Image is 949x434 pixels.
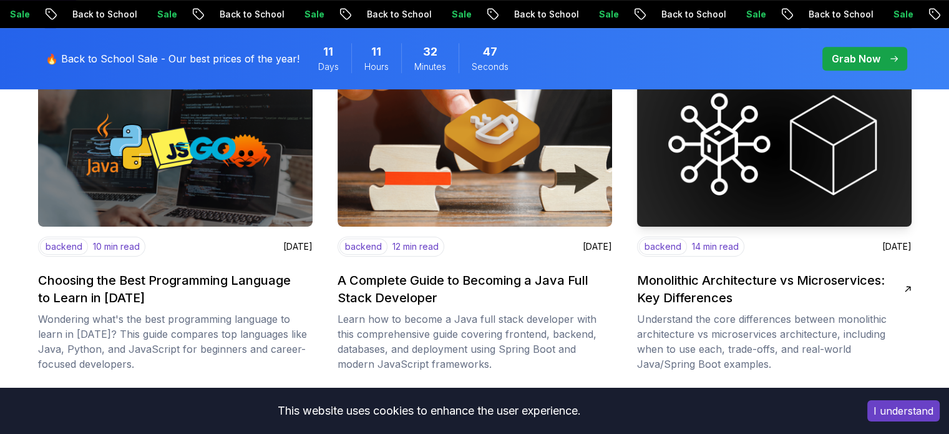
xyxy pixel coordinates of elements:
[501,8,586,21] p: Back to School
[637,312,912,372] p: Understand the core differences between monolithic architecture vs microservices architecture, in...
[483,43,497,61] span: 47 Seconds
[9,397,849,425] div: This website uses cookies to enhance the user experience.
[338,71,612,372] a: imagebackend12 min read[DATE]A Complete Guide to Becoming a Java Full Stack DeveloperLearn how to...
[354,8,439,21] p: Back to School
[38,312,313,372] p: Wondering what's the best programming language to learn in [DATE]? This guide compares top langua...
[423,43,437,61] span: 32 Minutes
[630,67,918,231] img: image
[283,240,313,253] p: [DATE]
[733,8,773,21] p: Sale
[38,71,313,227] img: image
[59,8,144,21] p: Back to School
[323,43,333,61] span: 11 Days
[38,272,305,307] h2: Choosing the Best Programming Language to Learn in [DATE]
[832,51,880,66] p: Grab Now
[207,8,291,21] p: Back to School
[796,8,880,21] p: Back to School
[882,240,912,253] p: [DATE]
[472,61,509,73] span: Seconds
[291,8,331,21] p: Sale
[639,239,687,255] p: backend
[880,8,920,21] p: Sale
[40,239,88,255] p: backend
[637,272,904,307] h2: Monolithic Architecture vs Microservices: Key Differences
[338,71,612,227] img: image
[339,239,387,255] p: backend
[318,61,339,73] span: Days
[867,400,940,422] button: Accept cookies
[439,8,479,21] p: Sale
[371,43,381,61] span: 11 Hours
[364,61,389,73] span: Hours
[637,71,912,372] a: imagebackend14 min read[DATE]Monolithic Architecture vs Microservices: Key DifferencesUnderstand ...
[414,61,446,73] span: Minutes
[144,8,184,21] p: Sale
[692,240,739,253] p: 14 min read
[648,8,733,21] p: Back to School
[586,8,626,21] p: Sale
[583,240,612,253] p: [DATE]
[338,312,612,372] p: Learn how to become a Java full stack developer with this comprehensive guide covering frontend, ...
[392,240,439,253] p: 12 min read
[93,240,140,253] p: 10 min read
[338,272,605,307] h2: A Complete Guide to Becoming a Java Full Stack Developer
[46,51,299,66] p: 🔥 Back to School Sale - Our best prices of the year!
[38,71,313,372] a: imagebackend10 min read[DATE]Choosing the Best Programming Language to Learn in [DATE]Wondering w...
